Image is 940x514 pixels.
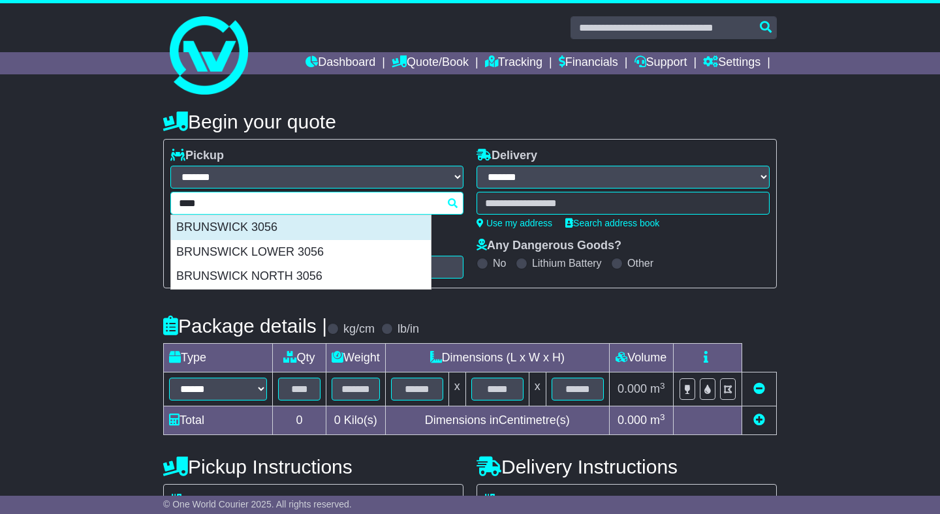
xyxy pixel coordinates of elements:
[559,52,618,74] a: Financials
[334,414,341,427] span: 0
[485,52,542,74] a: Tracking
[171,240,431,265] div: BRUNSWICK LOWER 3056
[171,264,431,289] div: BRUNSWICK NORTH 3056
[385,406,609,435] td: Dimensions in Centimetre(s)
[171,215,431,240] div: BRUNSWICK 3056
[618,414,647,427] span: 0.000
[305,52,375,74] a: Dashboard
[385,344,609,372] td: Dimensions (L x W x H)
[164,406,273,435] td: Total
[326,344,386,372] td: Weight
[392,52,469,74] a: Quote/Book
[565,218,659,228] a: Search address book
[163,456,463,477] h4: Pickup Instructions
[163,499,352,509] span: © One World Courier 2025. All rights reserved.
[163,315,327,337] h4: Package details |
[273,406,326,435] td: 0
[618,382,647,395] span: 0.000
[650,414,665,427] span: m
[477,239,621,253] label: Any Dangerous Goods?
[448,372,465,406] td: x
[477,149,537,163] label: Delivery
[170,494,262,508] label: Address Type
[529,372,546,406] td: x
[532,257,602,269] label: Lithium Battery
[164,344,273,372] td: Type
[484,494,576,508] label: Address Type
[343,322,375,337] label: kg/cm
[398,322,419,337] label: lb/in
[477,218,552,228] a: Use my address
[163,111,777,132] h4: Begin your quote
[273,344,326,372] td: Qty
[753,414,765,427] a: Add new item
[627,257,653,269] label: Other
[170,192,463,215] typeahead: Please provide city
[650,382,665,395] span: m
[703,52,760,74] a: Settings
[609,344,673,372] td: Volume
[634,52,687,74] a: Support
[326,406,386,435] td: Kilo(s)
[660,381,665,391] sup: 3
[477,456,777,477] h4: Delivery Instructions
[170,149,224,163] label: Pickup
[660,412,665,422] sup: 3
[753,382,765,395] a: Remove this item
[493,257,506,269] label: No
